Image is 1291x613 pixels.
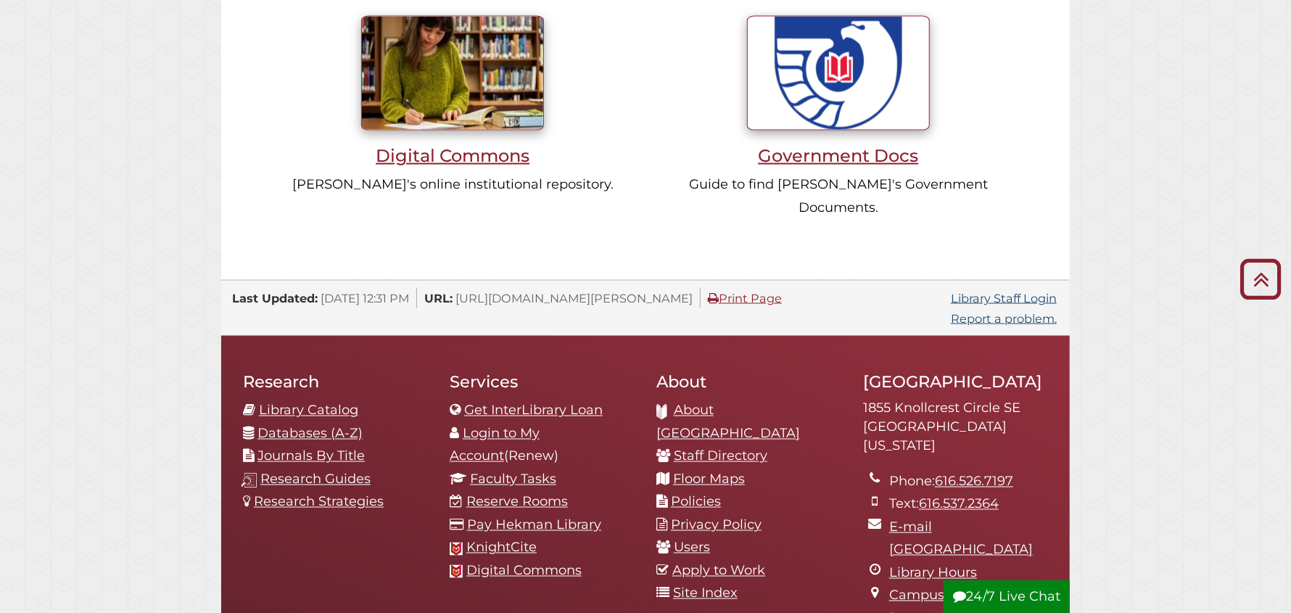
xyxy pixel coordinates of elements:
a: Reserve Rooms [466,494,568,510]
p: [PERSON_NAME]'s online institutional repository. [286,173,619,197]
span: Last Updated: [232,291,318,305]
a: Policies [671,494,721,510]
a: Government Docs [672,65,1005,166]
a: Login to My Account [450,426,540,465]
a: Get InterLibrary Loan [464,403,603,419]
img: Calvin favicon logo [450,543,463,556]
h2: Services [450,372,635,392]
img: Calvin favicon logo [450,565,463,578]
li: (Renew) [450,423,635,469]
span: [URL][DOMAIN_NAME][PERSON_NAME] [455,291,693,305]
a: Journals By Title [257,448,365,464]
a: Print Page [708,291,782,305]
a: Research Strategies [254,494,384,510]
h2: [GEOGRAPHIC_DATA] [863,372,1048,392]
a: Privacy Policy [671,517,762,533]
a: Floor Maps [673,472,745,487]
a: Library Hours [889,565,977,581]
a: Staff Directory [674,448,767,464]
i: Print Page [708,292,719,304]
p: Guide to find [PERSON_NAME]'s Government Documents. [672,173,1005,219]
a: Back to Top [1235,267,1287,291]
li: Phone: [889,471,1048,494]
address: 1855 Knollcrest Circle SE [GEOGRAPHIC_DATA][US_STATE] [863,400,1048,456]
a: Users [674,540,710,556]
a: Databases (A-Z) [257,426,363,442]
a: About [GEOGRAPHIC_DATA] [656,403,800,442]
a: Digital Commons [466,563,582,579]
h2: Research [243,372,428,392]
a: 616.526.7197 [935,474,1013,490]
a: E-mail [GEOGRAPHIC_DATA] [889,519,1033,559]
span: URL: [424,291,453,305]
h2: About [656,372,841,392]
a: 616.537.2364 [919,496,999,512]
a: Library Catalog [259,403,358,419]
a: Library Staff Login [951,291,1057,305]
a: Site Index [673,585,738,601]
span: [DATE] 12:31 PM [321,291,409,305]
h3: Digital Commons [286,145,619,166]
a: Report a problem. [951,311,1057,326]
li: Text: [889,493,1048,517]
img: Student writing inside library [361,16,544,131]
a: Apply to Work [672,563,765,579]
a: Pay Hekman Library [467,517,601,533]
a: Digital Commons [286,65,619,166]
a: Research Guides [260,472,371,487]
a: KnightCite [466,540,537,556]
img: research-guides-icon-white_37x37.png [242,473,257,488]
a: Faculty Tasks [470,472,556,487]
h3: Government Docs [672,145,1005,166]
img: U.S. Government Documents seal [747,16,930,131]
